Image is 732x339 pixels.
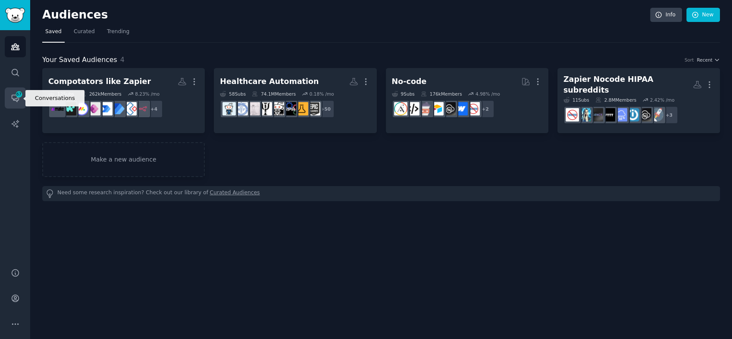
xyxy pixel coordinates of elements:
[135,91,160,97] div: 8.23 % /mo
[386,68,548,133] a: No-code9Subs176kMembers4.98% /mo+2nocodewebflowNoCodeSaaSAirtablenocodelowcodeNoCodeMovementAdalo
[430,102,444,115] img: Airtable
[45,28,62,36] span: Saved
[42,142,205,177] a: Make a new audience
[104,25,132,43] a: Trending
[80,91,122,97] div: 262k Members
[697,57,720,63] button: Recent
[650,8,682,22] a: Info
[566,108,579,121] img: nocode
[210,189,260,198] a: Curated Audiences
[222,102,236,115] img: Nurse
[15,91,23,97] span: 67
[442,102,456,115] img: NoCodeSaaS
[123,102,137,115] img: zohocreator
[87,102,100,115] img: PowerApps
[120,56,125,64] span: 4
[316,100,335,118] div: + 50
[421,91,462,97] div: 176k Members
[590,108,603,121] img: agency
[247,102,260,115] img: physicaltherapy
[99,102,113,115] img: PowerAutomate
[650,97,675,103] div: 2.42 % /mo
[685,57,694,63] div: Sort
[650,108,663,121] img: startups
[392,91,415,97] div: 9 Sub s
[307,102,320,115] img: epic
[5,87,26,109] a: 67
[51,102,64,115] img: Make
[145,100,163,118] div: + 4
[660,106,678,124] div: + 3
[42,55,117,65] span: Your Saved Audiences
[602,108,615,121] img: ifttt
[614,108,627,121] img: SaaS
[48,76,151,87] div: Compotators like Zapier
[557,68,720,133] a: Zapier Nocode HIPAA subreddits11Subs2.8MMembers2.42% /mo+3startupsNoCodeSaaSIntegromatSaaSiftttag...
[135,102,149,115] img: n8n
[454,102,468,115] img: webflow
[71,25,98,43] a: Curated
[107,28,129,36] span: Trending
[220,76,319,87] div: Healthcare Automation
[42,25,65,43] a: Saved
[392,76,427,87] div: No-code
[48,91,74,97] div: 12 Sub s
[5,8,25,23] img: GummySearch logo
[111,102,125,115] img: MicrosoftFlow
[476,100,494,118] div: + 2
[418,102,432,115] img: nocodelowcode
[394,102,407,115] img: Adalo
[214,68,376,133] a: Healthcare Automation58Subs74.1MMembers0.18% /mo+50epicTeleMedicinerpaRadiologyPsychiatryphysical...
[686,8,720,22] a: New
[220,91,246,97] div: 58 Sub s
[283,102,296,115] img: rpa
[578,108,591,121] img: automation
[310,91,334,97] div: 0.18 % /mo
[406,102,419,115] img: NoCodeMovement
[626,108,639,121] img: Integromat
[295,102,308,115] img: TeleMedicine
[466,102,480,115] img: nocode
[42,68,205,133] a: Compotators like Zapier12Subs262kMembers8.23% /mo+4n8nzohocreatorMicrosoftFlowPowerAutomatePowerA...
[563,74,693,95] div: Zapier Nocode HIPAA subreddits
[63,102,76,115] img: workato
[42,186,720,201] div: Need some research inspiration? Check out our library of
[271,102,284,115] img: Radiology
[638,108,651,121] img: NoCodeSaaS
[595,97,636,103] div: 2.8M Members
[75,102,88,115] img: mondaydotcom
[563,97,589,103] div: 11 Sub s
[697,57,712,63] span: Recent
[235,102,248,115] img: nursepractitioner
[42,8,650,22] h2: Audiences
[252,91,296,97] div: 74.1M Members
[475,91,500,97] div: 4.98 % /mo
[259,102,272,115] img: Psychiatry
[74,28,95,36] span: Curated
